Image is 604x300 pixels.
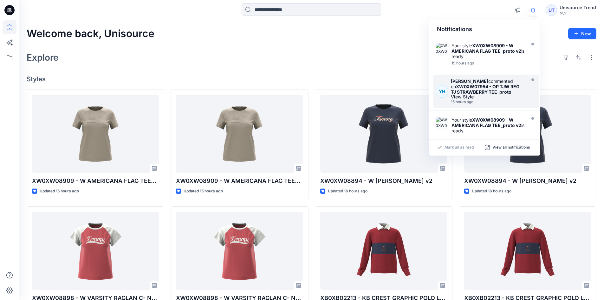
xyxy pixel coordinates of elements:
[429,20,540,39] div: Notifications
[328,188,367,195] p: Updated 16 hours ago
[560,11,596,16] div: PVH
[32,212,159,290] a: XW0XW08898 - W VARSITY RAGLAN C- NK SS TEE_fit
[451,100,524,104] div: Monday, October 06, 2025 20:24
[451,84,520,95] strong: XW0XW07954 - OP TJW REG TJ STRAWBERRY TEE_proto
[472,188,511,195] p: Updated 16 hours ago
[32,177,159,185] p: XW0XW08909 - W AMERICANA FLAG TEE_proto v2
[320,212,447,290] a: XB0XB02213 - KB CREST GRAPHIC POLO LS_proto
[451,61,524,65] div: Monday, October 06, 2025 20:24
[445,145,474,150] p: Mark all as read
[451,133,524,138] div: 1 new Colorways
[27,28,154,40] h2: Welcome back, Unisource
[320,177,447,185] p: XW0XW08894 - W [PERSON_NAME] v2
[320,95,447,173] a: XW0XW08894 - W SAMMY TEE_proto v2
[176,177,303,185] p: XW0XW08909 - W AMERICANA FLAG TEE_proto v2
[27,75,596,83] h4: Styles
[176,212,303,290] a: XW0XW08898 - W VARSITY RAGLAN C- NK SS TEE_fit
[436,85,448,98] div: YH
[436,117,448,130] img: XW0XW08909 - W AMERICANA FLAG TEE_proto v2
[436,43,448,56] img: XW0XW08909 - W AMERICANA FLAG TEE_proto v2
[464,177,591,185] p: XW0XW08894 - W [PERSON_NAME] v2
[568,28,596,39] button: New
[451,43,521,54] strong: XW0XW08909 - W AMERICANA FLAG TEE_proto v2
[546,4,557,16] div: UT
[451,43,524,59] div: Your style is ready
[32,95,159,173] a: XW0XW08909 - W AMERICANA FLAG TEE_proto v2
[451,95,524,99] div: View Style
[464,212,591,290] a: XB0XB02213 - KB CREST GRAPHIC POLO LS_proto
[451,117,524,133] div: Your style is ready
[184,188,223,195] p: Updated 15 hours ago
[40,188,79,195] p: Updated 15 hours ago
[451,78,488,84] strong: [PERSON_NAME]
[176,95,303,173] a: XW0XW08909 - W AMERICANA FLAG TEE_proto v2
[27,52,59,63] h2: Explore
[492,145,530,150] p: View all notifications
[451,78,524,95] div: commented on
[560,4,596,11] div: Unisource Trend
[451,117,521,128] strong: XW0XW08909 - W AMERICANA FLAG TEE_proto v2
